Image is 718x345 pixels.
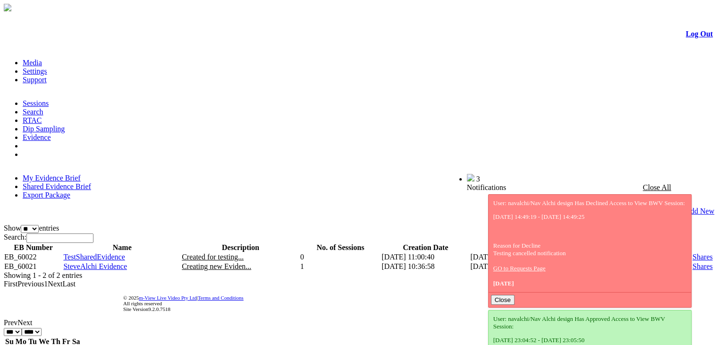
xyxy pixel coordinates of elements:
a: SteveAlchi Evidence [63,262,127,270]
a: Shared Evidence Brief [23,182,91,190]
p: [DATE] 14:49:19 - [DATE] 14:49:25 [493,213,686,221]
label: Search: [4,233,93,241]
a: Shares [693,253,713,261]
a: Previous [17,280,44,288]
span: Welcome, [PERSON_NAME] design (General User) [317,174,448,181]
th: EB Number: activate to sort column ascending [4,243,63,252]
span: [DATE] [493,280,514,287]
a: RTAC [23,116,42,124]
a: m-View Live Video Pty Ltd [139,295,197,301]
button: Close [491,295,515,305]
div: Site Version [123,306,713,312]
th: Description: activate to sort column ascending [181,243,300,252]
a: Next [17,319,32,327]
a: Support [23,76,47,84]
a: Sessions [23,99,49,107]
img: arrow-3.png [4,4,11,11]
div: User: navalchi/Nav Alchi design Has Declined Access to View BWV Session: Reason for Decline Testi... [493,199,686,287]
select: Select month [4,328,22,336]
span: 3 [476,175,480,183]
span: 9.2.0.7518 [148,306,170,312]
a: 1 [44,280,48,288]
img: DigiCert Secured Site Seal [44,290,82,317]
a: Media [23,59,42,67]
img: bell25.png [467,174,474,181]
a: My Evidence Brief [23,174,81,182]
td: EB_60021 [4,262,63,271]
a: Add New [685,207,714,216]
a: Close All [643,183,671,191]
a: TestSharedEvidence [63,253,125,261]
div: Notifications [467,183,694,192]
a: Next [48,280,62,288]
span: Creating new Eviden... [182,262,251,270]
a: Evidence [23,133,51,141]
a: Shares [693,262,713,270]
a: Log Out [686,30,713,38]
p: [DATE] 23:04:52 - [DATE] 23:05:50 [493,336,686,344]
div: © 2025 | All rights reserved [123,295,713,312]
div: Showing 1 - 2 of 2 entries [4,271,714,280]
a: Export Package [23,191,70,199]
a: Settings [23,67,47,75]
a: GO to Requests Page [493,265,546,272]
a: First [4,280,17,288]
th: Name: activate to sort column ascending [63,243,181,252]
input: Search: [26,233,93,243]
label: Show entries [4,224,59,232]
th: No. of Sessions: activate to sort column ascending [300,243,381,252]
a: Dip Sampling [23,125,65,133]
td: EB_60022 [4,252,63,262]
a: Prev [4,319,17,327]
a: Last [62,280,76,288]
select: Showentries [21,225,39,233]
td: 1 [300,262,381,271]
span: Created for testing... [182,253,244,261]
a: Search [23,108,43,116]
a: Terms and Conditions [198,295,244,301]
select: Select year [22,328,42,336]
td: 0 [300,252,381,262]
